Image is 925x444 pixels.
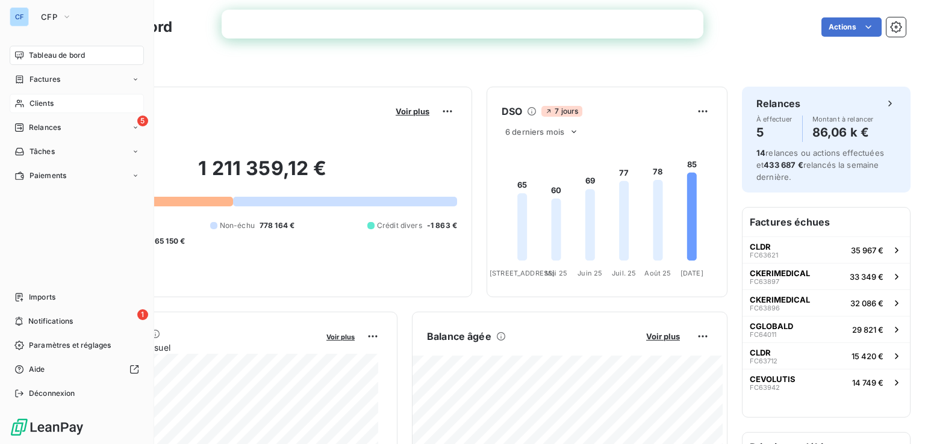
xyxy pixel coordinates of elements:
[28,316,73,327] span: Notifications
[392,106,433,117] button: Voir plus
[222,10,703,39] iframe: Intercom live chat bannière
[852,351,883,361] span: 15 420 €
[502,104,522,119] h6: DSO
[821,17,882,37] button: Actions
[850,298,883,308] span: 32 086 €
[743,236,910,263] button: CLDRFC6362135 967 €
[756,96,800,111] h6: Relances
[151,236,185,247] span: -65 150 €
[29,340,111,351] span: Paramètres et réglages
[10,418,84,437] img: Logo LeanPay
[643,331,684,342] button: Voir plus
[756,116,793,123] span: À effectuer
[29,364,45,375] span: Aide
[612,269,636,277] tspan: Juil. 25
[756,123,793,142] h4: 5
[490,269,555,277] tspan: [STREET_ADDRESS]
[750,304,780,312] span: FC63896
[851,245,883,255] span: 35 967 €
[68,341,318,354] span: Chiffre d'affaires mensuel
[541,106,582,117] span: 7 jours
[68,156,457,193] h2: 1 211 359,12 €
[743,263,910,289] button: CKERIMEDICALFC6389733 349 €
[812,123,874,142] h4: 86,06 k €
[323,331,358,342] button: Voir plus
[10,7,29,26] div: CF
[852,378,883,387] span: 14 749 €
[750,242,771,251] span: CLDR
[743,316,910,342] button: CGLOBALDFC6401129 821 €
[884,403,913,432] iframe: Intercom live chat
[750,357,777,365] span: FC63712
[137,116,148,126] span: 5
[743,208,910,236] h6: Factures échues
[30,74,60,85] span: Factures
[427,220,457,231] span: -1 863 €
[29,122,61,133] span: Relances
[852,325,883,335] span: 29 821 €
[681,269,703,277] tspan: [DATE]
[427,329,491,344] h6: Balance âgée
[750,331,776,338] span: FC64011
[10,360,144,379] a: Aide
[644,269,671,277] tspan: Août 25
[545,269,567,277] tspan: Mai 25
[260,220,294,231] span: 778 164 €
[505,127,564,137] span: 6 derniers mois
[750,321,793,331] span: CGLOBALD
[750,384,780,391] span: FC63942
[743,342,910,369] button: CLDRFC6371215 420 €
[750,251,778,259] span: FC63621
[743,369,910,395] button: CEVOLUTISFC6394214 749 €
[326,333,355,341] span: Voir plus
[850,272,883,282] span: 33 349 €
[578,269,602,277] tspan: Juin 25
[756,148,884,182] span: relances ou actions effectuées et relancés la semaine dernière.
[812,116,874,123] span: Montant à relancer
[30,98,54,109] span: Clients
[750,348,771,357] span: CLDR
[41,12,57,22] span: CFP
[137,309,148,320] span: 1
[29,50,85,61] span: Tableau de bord
[220,220,255,231] span: Non-échu
[396,106,429,116] span: Voir plus
[750,374,796,384] span: CEVOLUTIS
[756,148,765,158] span: 14
[646,331,680,341] span: Voir plus
[750,295,810,304] span: CKERIMEDICAL
[377,220,422,231] span: Crédit divers
[750,278,779,285] span: FC63897
[750,268,810,278] span: CKERIMEDICAL
[29,292,55,303] span: Imports
[30,146,55,157] span: Tâches
[764,160,803,170] span: 433 687 €
[30,170,66,181] span: Paiements
[29,388,75,399] span: Déconnexion
[743,289,910,316] button: CKERIMEDICALFC6389632 086 €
